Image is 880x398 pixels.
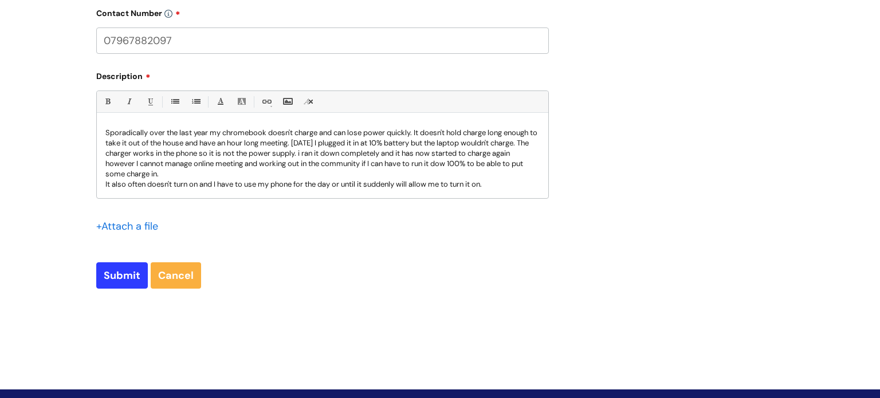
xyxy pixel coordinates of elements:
[100,94,115,109] a: Bold (Ctrl-B)
[105,128,540,179] p: Sporadically over the last year my chromebook doesn't charge and can lose power quickly. It doesn...
[234,94,249,109] a: Back Color
[280,94,294,109] a: Insert Image...
[167,94,182,109] a: • Unordered List (Ctrl-Shift-7)
[301,94,316,109] a: Remove formatting (Ctrl-\)
[259,94,273,109] a: Link
[105,179,540,190] p: It also often doesn't turn on and I have to use my phone for the day or until it suddenly will al...
[151,262,201,289] a: Cancel
[96,68,549,81] label: Description
[213,94,227,109] a: Font Color
[96,219,101,233] span: +
[164,10,172,18] img: info-icon.svg
[143,94,157,109] a: Underline(Ctrl-U)
[96,262,148,289] input: Submit
[96,5,549,18] label: Contact Number
[121,94,136,109] a: Italic (Ctrl-I)
[188,94,203,109] a: 1. Ordered List (Ctrl-Shift-8)
[96,217,165,235] div: Attach a file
